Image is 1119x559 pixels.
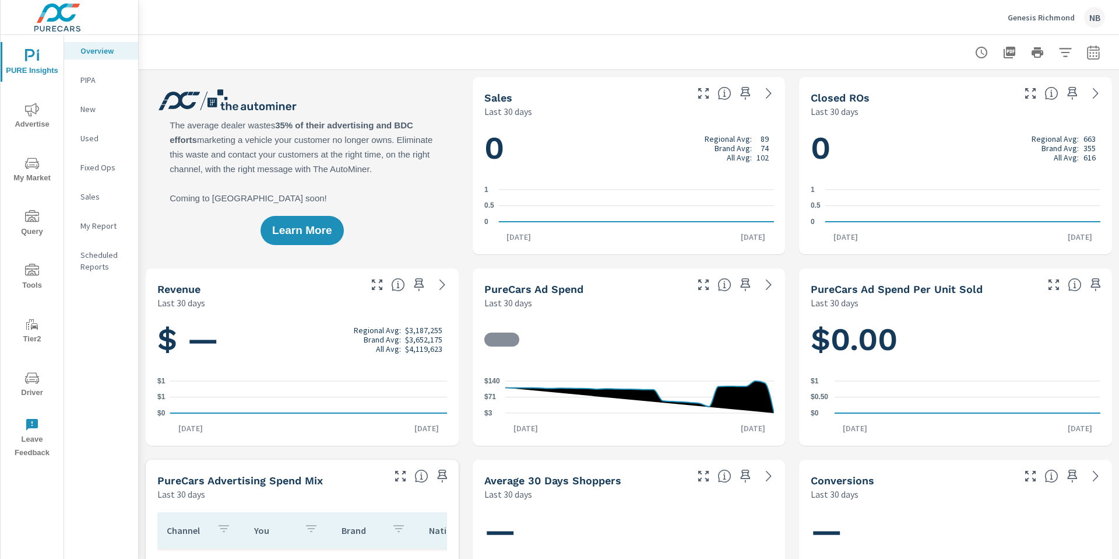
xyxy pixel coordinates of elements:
p: 89 [761,134,769,144]
div: NB [1084,7,1105,28]
h1: $ — [157,320,447,359]
span: Save this to your personalized report [410,275,428,294]
a: See more details in report [759,275,778,294]
p: New [80,103,129,115]
p: Last 30 days [484,104,532,118]
h5: Revenue [157,283,200,295]
p: Brand Avg: [1041,144,1079,153]
span: Learn More [272,225,332,236]
span: A rolling 30 day total of daily Shoppers on the dealership website, averaged over the selected da... [717,469,731,483]
button: Select Date Range [1082,41,1105,64]
div: PIPA [64,71,138,89]
div: Used [64,130,138,147]
p: All Avg: [727,153,752,162]
div: Scheduled Reports [64,246,138,275]
h5: PureCars Ad Spend Per Unit Sold [811,283,983,295]
button: Make Fullscreen [694,84,713,103]
p: 616 [1083,153,1096,162]
span: Save this to your personalized report [736,84,755,103]
button: Make Fullscreen [694,275,713,294]
p: [DATE] [733,422,773,434]
p: 74 [761,144,769,153]
p: [DATE] [406,422,447,434]
p: PIPA [80,74,129,86]
p: $4,119,623 [405,344,442,354]
span: The number of dealer-specified goals completed by a visitor. [Source: This data is provided by th... [1044,469,1058,483]
p: Last 30 days [811,104,858,118]
span: Total cost of media for all PureCars channels for the selected dealership group over the selected... [717,278,731,292]
p: [DATE] [825,231,866,243]
p: [DATE] [1060,231,1100,243]
p: You [254,525,295,536]
span: Leave Feedback [4,418,60,460]
p: $3,652,175 [405,335,442,344]
p: Last 30 days [811,487,858,501]
span: Save this to your personalized report [736,275,755,294]
span: Advertise [4,103,60,131]
p: [DATE] [505,422,546,434]
h1: — [811,511,1100,551]
button: Make Fullscreen [694,467,713,485]
h1: — [484,511,774,551]
a: See more details in report [759,467,778,485]
h1: $0.00 [811,320,1100,359]
p: Last 30 days [157,296,205,310]
text: $71 [484,393,496,401]
p: Last 30 days [484,296,532,310]
text: $1 [157,393,166,401]
span: Tools [4,264,60,292]
text: $140 [484,377,500,385]
div: Sales [64,188,138,205]
p: [DATE] [498,231,539,243]
text: 0 [811,218,815,226]
p: Regional Avg: [354,326,401,335]
p: My Report [80,220,129,232]
div: My Report [64,217,138,235]
h5: PureCars Ad Spend [484,283,583,295]
p: Scheduled Reports [80,249,129,272]
p: Fixed Ops [80,162,129,173]
p: Sales [80,191,129,202]
text: 0 [484,218,488,226]
text: $1 [811,377,819,385]
button: Apply Filters [1054,41,1077,64]
p: 355 [1083,144,1096,153]
p: All Avg: [376,344,401,354]
p: Overview [80,45,129,57]
p: National [429,525,470,536]
text: 1 [811,186,815,194]
text: $3 [484,409,492,417]
span: Total sales revenue over the selected date range. [Source: This data is sourced from the dealer’s... [391,278,405,292]
span: Save this to your personalized report [736,467,755,485]
button: Make Fullscreen [368,275,386,294]
p: Last 30 days [157,487,205,501]
button: Learn More [261,216,343,245]
p: [DATE] [835,422,875,434]
span: PURE Insights [4,49,60,78]
span: Save this to your personalized report [1063,84,1082,103]
p: Regional Avg: [705,134,752,144]
button: Make Fullscreen [1021,467,1040,485]
span: Save this to your personalized report [433,467,452,485]
button: "Export Report to PDF" [998,41,1021,64]
text: $0 [157,409,166,417]
button: Make Fullscreen [1044,275,1063,294]
p: Brand [342,525,382,536]
p: [DATE] [733,231,773,243]
div: Fixed Ops [64,159,138,176]
p: Brand Avg: [364,335,401,344]
span: Average cost of advertising per each vehicle sold at the dealer over the selected date range. The... [1068,278,1082,292]
p: Last 30 days [811,296,858,310]
span: Number of Repair Orders Closed by the selected dealership group over the selected time range. [So... [1044,86,1058,100]
span: My Market [4,156,60,185]
p: [DATE] [170,422,211,434]
span: Save this to your personalized report [1086,275,1105,294]
text: 1 [484,186,488,194]
p: Brand Avg: [715,144,752,153]
a: See more details in report [759,84,778,103]
text: $0.50 [811,393,828,401]
text: 0.5 [811,202,821,210]
text: $1 [157,377,166,385]
div: nav menu [1,35,64,464]
h5: Average 30 Days Shoppers [484,474,621,487]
